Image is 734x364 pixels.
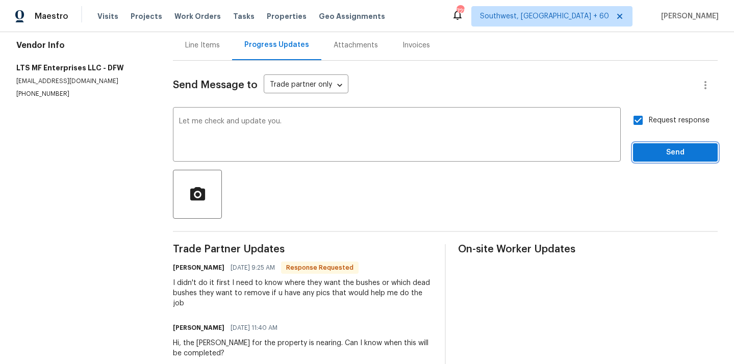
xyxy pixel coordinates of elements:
div: Hi, the [PERSON_NAME] for the property is nearing. Can I know when this will be completed? [173,338,433,358]
h5: LTS MF Enterprises LLC - DFW [16,63,148,73]
span: Send Message to [173,80,258,90]
span: Maestro [35,11,68,21]
span: [PERSON_NAME] [657,11,719,21]
span: Tasks [233,13,255,20]
div: Invoices [402,40,430,50]
div: Attachments [334,40,378,50]
span: Trade Partner Updates [173,244,433,254]
h4: Vendor Info [16,40,148,50]
button: Send [633,143,718,162]
span: [DATE] 9:25 AM [231,263,275,273]
span: [DATE] 11:40 AM [231,323,277,333]
textarea: Let me check and update you. [179,118,615,153]
div: Progress Updates [244,40,309,50]
span: On-site Worker Updates [458,244,718,254]
div: Trade partner only [264,77,348,94]
span: Geo Assignments [319,11,385,21]
span: Visits [97,11,118,21]
p: [PHONE_NUMBER] [16,90,148,98]
h6: [PERSON_NAME] [173,263,224,273]
span: Response Requested [282,263,358,273]
div: I didn't do it first I need to know where they want the bushes or which dead bushes they want to ... [173,278,433,308]
span: Work Orders [174,11,221,21]
span: Southwest, [GEOGRAPHIC_DATA] + 60 [480,11,609,21]
span: Send [641,146,710,159]
div: Line Items [185,40,220,50]
span: Properties [267,11,307,21]
span: Request response [649,115,710,126]
div: 728 [457,6,464,16]
span: Projects [131,11,162,21]
p: [EMAIL_ADDRESS][DOMAIN_NAME] [16,77,148,86]
h6: [PERSON_NAME] [173,323,224,333]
